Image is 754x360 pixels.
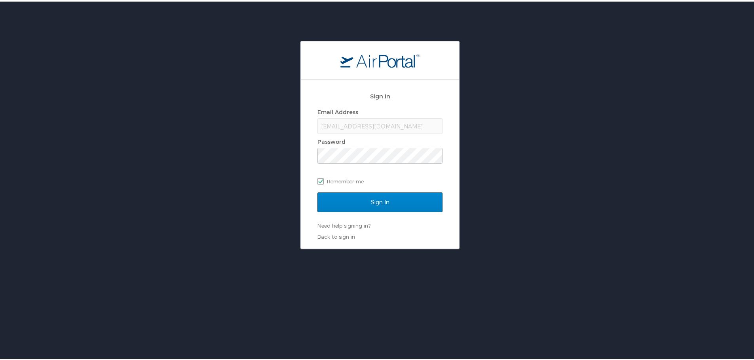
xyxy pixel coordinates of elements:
[317,90,443,99] h2: Sign In
[317,232,355,238] a: Back to sign in
[317,107,358,114] label: Email Address
[340,52,420,66] img: logo
[317,137,346,143] label: Password
[317,174,443,186] label: Remember me
[317,221,370,227] a: Need help signing in?
[317,191,443,211] input: Sign In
